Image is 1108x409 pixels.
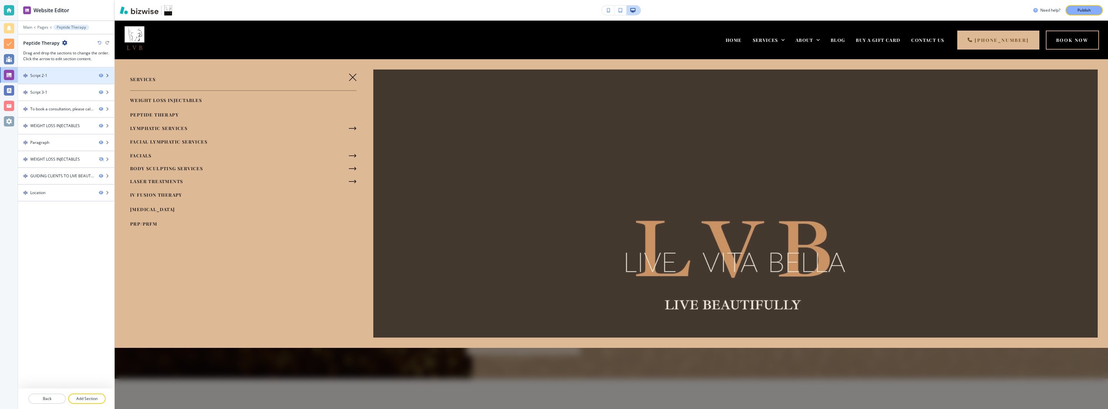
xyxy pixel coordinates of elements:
[831,37,845,43] span: BLOG
[130,112,179,118] span: Peptide Therapy
[796,37,813,43] span: ABOUT
[18,84,114,100] div: DragScript 3-1
[57,25,86,30] p: Peptide Therapy
[957,31,1039,50] a: [PHONE_NUMBER]
[23,73,28,78] img: Drag
[130,125,187,131] span: LYMPHATIC SERVICES
[753,37,778,43] span: SERVICES
[18,68,114,84] div: DragScript 2-1
[18,185,114,201] div: DragLocation
[1065,5,1103,15] button: Publish
[18,168,114,184] div: DragGUIDING CLIENTS TO LIVE BEAUTIFULLY
[130,76,156,82] span: SERVICES
[130,206,175,212] span: [MEDICAL_DATA]
[130,139,207,145] span: FACIAL LYMPHATIC SERVICES
[37,25,48,30] button: Pages
[30,123,80,129] div: WEIGHT LOSS INJECTABLES
[18,101,114,117] div: DragTo book a consultation, please call and speak with an LVB representative. A pre-intake assess...
[911,37,944,43] span: CONTACT US
[23,157,28,162] img: Drag
[23,107,28,111] img: Drag
[130,153,152,159] span: FACIALS
[18,118,114,134] div: DragWEIGHT LOSS INJECTABLES
[30,140,49,145] div: Paragraph
[23,174,28,178] img: Drag
[30,106,94,112] div: To book a consultation, please call and speak with an LVB representative. A pre-intake assessment...
[1040,7,1060,13] h3: Need help?
[1046,31,1099,50] a: BOOK NOW
[726,37,742,43] span: HOME
[68,394,106,404] button: Add Section
[23,124,28,128] img: Drag
[23,50,109,62] h3: Drag and drop the sections to change the order. Click the arrow to edit section content.
[23,40,60,46] h2: Peptide Therapy
[120,6,158,14] img: Bizwise Logo
[30,156,80,162] div: WEIGHT LOSS INJECTABLES
[23,191,28,195] img: Drag
[23,25,32,30] button: Main
[30,73,47,79] div: Script 2-1
[28,394,66,404] button: Back
[23,90,28,95] img: Drag
[164,5,172,15] img: Your Logo
[18,151,114,167] div: DragWEIGHT LOSS INJECTABLES
[130,221,157,227] span: PRP/PRFM
[23,140,28,145] img: Drag
[23,6,31,14] img: editor icon
[69,396,105,402] p: Add Section
[856,37,900,43] span: BUY A GIFT CARD
[1077,7,1091,13] p: Publish
[53,25,89,30] button: Peptide Therapy
[30,173,94,179] div: GUIDING CLIENTS TO LIVE BEAUTIFULLY
[130,97,202,103] span: WEIGHT LOSS INJECTABLES
[124,26,145,53] img: LVB Body Sculpt & MedSpa
[30,190,45,196] div: Location
[18,135,114,151] div: DragParagraph
[130,165,203,172] span: BODY SCULPTING SERVICES
[30,89,47,95] div: Script 3-1
[130,178,183,184] span: LASER TREATMENTS
[130,192,182,198] span: IV FUSION THERAPY
[33,6,69,14] h2: Website Editor
[29,396,65,402] p: Back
